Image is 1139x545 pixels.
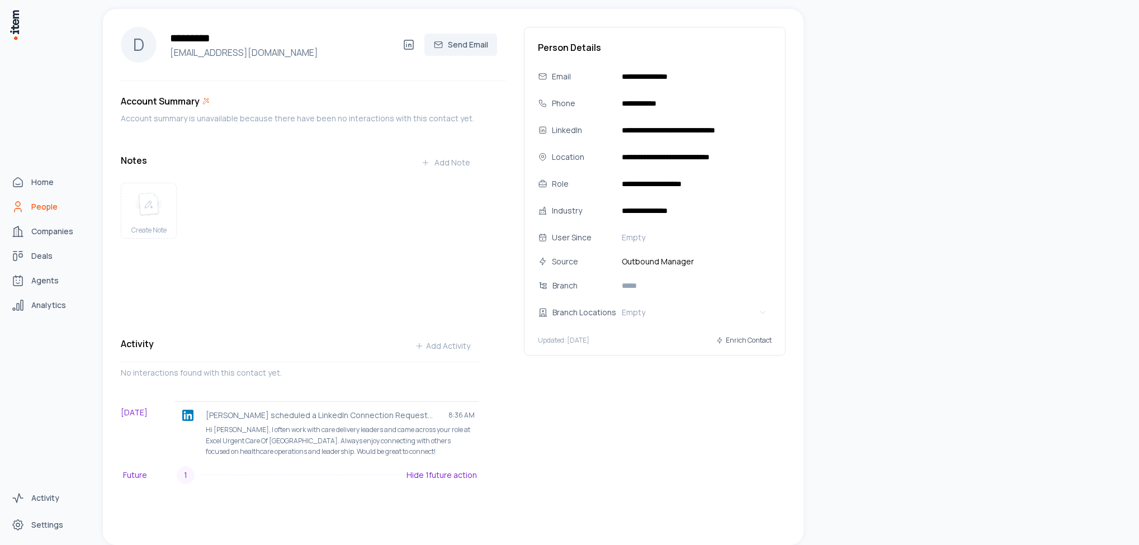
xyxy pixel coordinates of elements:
img: linkedin logo [182,410,193,421]
span: Empty [622,232,645,243]
button: Enrich Contact [716,330,772,350]
div: Location [552,151,613,163]
img: create note [135,192,162,217]
div: User Since [552,231,613,244]
span: Analytics [31,300,66,311]
p: Updated: [DATE] [538,336,589,345]
p: Hi [PERSON_NAME], I often work with care delivery leaders and came across your role at Excel Urge... [206,424,475,457]
div: Phone [552,97,613,110]
button: Add Activity [406,335,479,357]
span: Settings [31,519,63,530]
div: LinkedIn [552,124,613,136]
a: Analytics [7,294,92,316]
button: Empty [617,229,772,247]
a: Agents [7,269,92,292]
h3: Account Summary [121,94,200,108]
img: Item Brain Logo [9,9,20,41]
span: People [31,201,58,212]
p: No interactions found with this contact yet. [121,367,479,379]
p: Future [123,469,177,481]
div: Industry [552,205,613,217]
span: 8:36 AM [448,411,475,420]
div: Branch [552,279,624,292]
button: Add Note [412,151,479,174]
div: Role [552,178,613,190]
span: Agents [31,275,59,286]
span: Outbound Manager [617,255,772,268]
p: [PERSON_NAME] scheduled a LinkedIn Connection Request to [206,410,439,421]
button: Send Email [424,34,497,56]
div: [DATE] [121,401,174,462]
div: Source [552,255,613,268]
h3: Person Details [538,41,772,54]
button: Future1Hide 1future action [121,462,479,489]
div: 1 [177,466,195,484]
a: People [7,196,92,218]
div: D [121,27,157,63]
a: Activity [7,487,92,509]
p: Hide 1 future action [407,470,477,481]
span: Companies [31,226,73,237]
h3: Notes [121,154,147,167]
a: Home [7,171,92,193]
div: Account summary is unavailable because there have been no interactions with this contact yet. [121,112,479,125]
a: Deals [7,245,92,267]
div: Email [552,70,613,83]
span: Deals [31,250,53,262]
button: create noteCreate Note [121,183,177,239]
div: Branch Locations [552,306,624,319]
span: Home [31,177,54,188]
a: Companies [7,220,92,243]
span: Create Note [131,226,167,235]
h3: Activity [121,337,154,350]
a: Settings [7,514,92,536]
h4: [EMAIL_ADDRESS][DOMAIN_NAME] [166,46,398,59]
span: Activity [31,492,59,504]
div: Add Note [421,157,470,168]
